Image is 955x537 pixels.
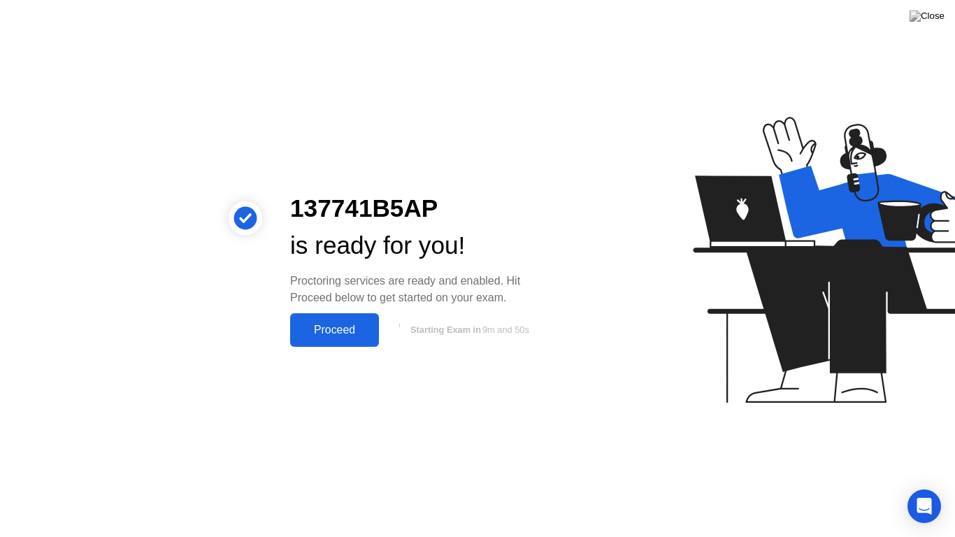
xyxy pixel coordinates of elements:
div: 137741B5AP [290,190,550,227]
div: is ready for you! [290,227,550,264]
span: 9m and 50s [482,324,529,335]
button: Starting Exam in9m and 50s [386,317,550,343]
div: Open Intercom Messenger [907,489,941,523]
div: Proctoring services are ready and enabled. Hit Proceed below to get started on your exam. [290,273,550,306]
img: Close [910,10,945,22]
div: Proceed [294,324,375,336]
button: Proceed [290,313,379,347]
